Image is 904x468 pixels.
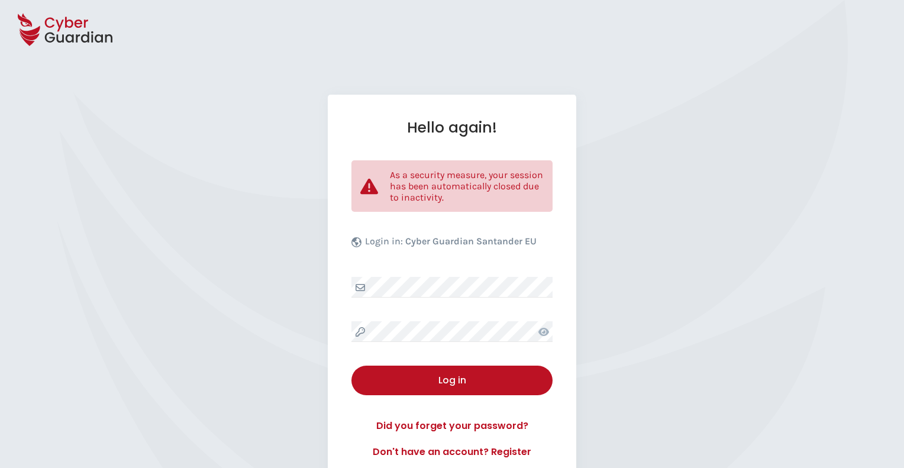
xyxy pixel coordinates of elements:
[405,235,537,247] b: Cyber Guardian Santander EU
[390,169,544,203] p: As a security measure, your session has been automatically closed due to inactivity.
[351,419,553,433] a: Did you forget your password?
[360,373,544,388] div: Log in
[351,118,553,137] h1: Hello again!
[351,366,553,395] button: Log in
[365,235,537,253] p: Login in:
[351,445,553,459] a: Don't have an account? Register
